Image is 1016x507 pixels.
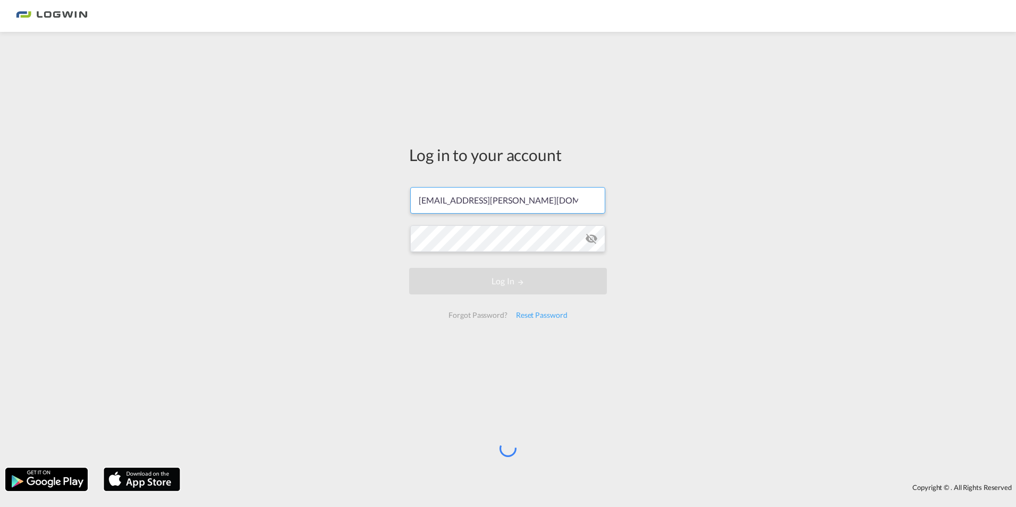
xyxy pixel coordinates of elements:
[4,467,89,492] img: google.png
[409,268,607,294] button: LOGIN
[410,187,605,214] input: Enter email/phone number
[409,143,607,166] div: Log in to your account
[444,306,511,325] div: Forgot Password?
[585,232,598,245] md-icon: icon-eye-off
[512,306,572,325] div: Reset Password
[103,467,181,492] img: apple.png
[185,478,1016,496] div: Copyright © . All Rights Reserved
[16,4,88,28] img: bc73a0e0d8c111efacd525e4c8ad7d32.png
